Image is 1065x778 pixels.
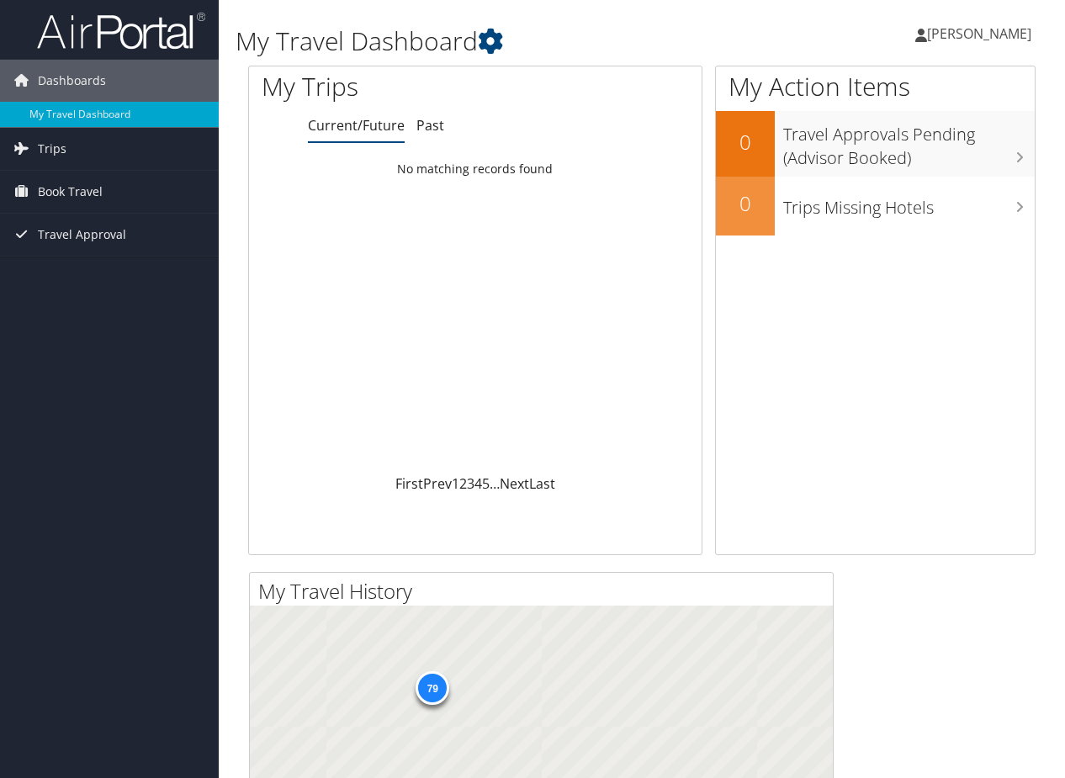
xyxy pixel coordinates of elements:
span: Book Travel [38,171,103,213]
td: No matching records found [249,154,702,184]
h1: My Trips [262,69,501,104]
h2: 0 [716,189,775,218]
span: Trips [38,128,66,170]
h1: My Action Items [716,69,1035,104]
a: [PERSON_NAME] [915,8,1048,59]
a: 2 [459,474,467,493]
span: Dashboards [38,60,106,102]
a: Prev [423,474,452,493]
img: airportal-logo.png [37,11,205,50]
span: … [490,474,500,493]
a: 5 [482,474,490,493]
a: Last [529,474,555,493]
a: 0Travel Approvals Pending (Advisor Booked) [716,111,1035,176]
h2: My Travel History [258,577,833,606]
a: Next [500,474,529,493]
h3: Trips Missing Hotels [783,188,1035,220]
a: Past [416,116,444,135]
span: [PERSON_NAME] [927,24,1031,43]
a: 1 [452,474,459,493]
h1: My Travel Dashboard [236,24,777,59]
h3: Travel Approvals Pending (Advisor Booked) [783,114,1035,170]
a: 4 [474,474,482,493]
a: 0Trips Missing Hotels [716,177,1035,236]
div: 79 [416,671,449,705]
a: 3 [467,474,474,493]
a: Current/Future [308,116,405,135]
a: First [395,474,423,493]
h2: 0 [716,128,775,156]
span: Travel Approval [38,214,126,256]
